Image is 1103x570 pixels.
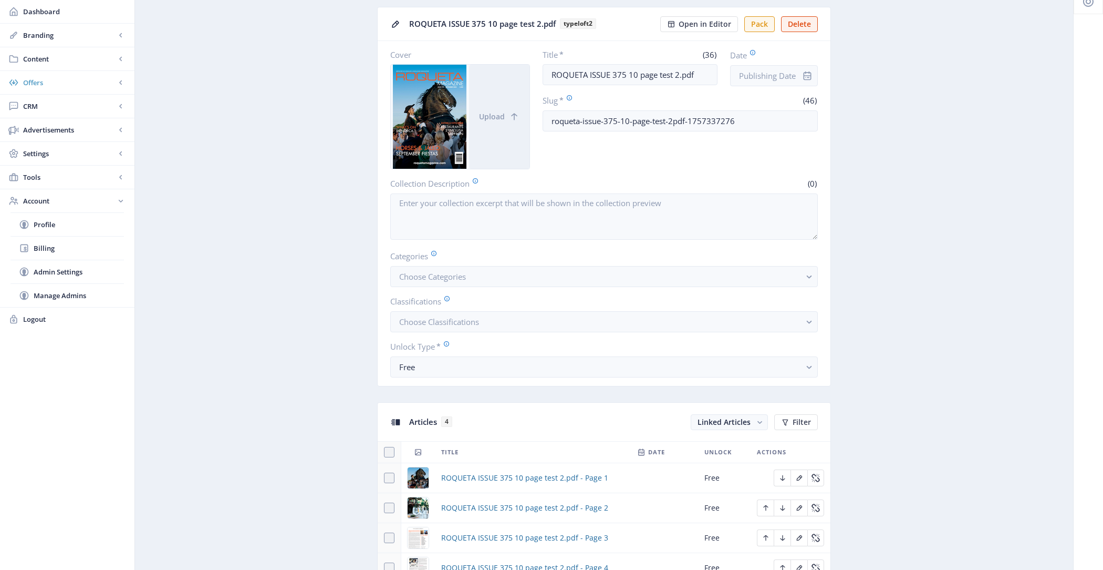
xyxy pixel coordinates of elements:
[441,532,608,544] a: ROQUETA ISSUE 375 10 page test 2.pdf - Page 3
[23,77,116,88] span: Offers
[774,532,790,542] a: Edit page
[691,414,768,430] button: Linked Articles
[807,472,824,482] a: Edit page
[390,250,809,262] label: Categories
[390,266,818,287] button: Choose Categories
[698,493,751,523] td: Free
[469,65,529,169] button: Upload
[408,497,429,518] img: pg-2.jpg
[23,6,126,17] span: Dashboard
[543,64,718,85] input: Type Collection Title ...
[807,532,824,542] a: Edit page
[23,54,116,64] span: Content
[409,16,654,32] div: ROQUETA ISSUE 375 10 page test 2.pdf
[744,16,775,32] button: Pack
[698,417,751,427] span: Linked Articles
[23,314,126,324] span: Logout
[399,271,466,282] span: Choose Categories
[11,237,124,260] a: Billing
[441,416,452,427] span: 4
[441,502,608,514] a: ROQUETA ISSUE 375 10 page test 2.pdf - Page 2
[660,16,738,32] button: Open in Editor
[790,472,807,482] a: Edit page
[23,148,116,159] span: Settings
[11,284,124,307] a: Manage Admins
[409,416,437,427] span: Articles
[790,502,807,512] a: Edit page
[698,523,751,553] td: Free
[390,357,818,378] button: Free
[543,95,676,106] label: Slug
[399,317,479,327] span: Choose Classifications
[807,502,824,512] a: Edit page
[806,178,818,189] span: (0)
[11,260,124,283] a: Admin Settings
[543,49,626,60] label: Title
[23,172,116,182] span: Tools
[408,467,429,488] img: pg-1.jpg
[757,446,786,459] span: Actions
[23,101,116,111] span: CRM
[441,446,459,459] span: Title
[408,527,429,548] img: pg-3.jpg
[701,49,717,60] span: (36)
[390,178,600,189] label: Collection Description
[34,290,124,301] span: Manage Admins
[757,532,774,542] a: Edit page
[793,418,811,426] span: Filter
[34,219,124,230] span: Profile
[11,213,124,236] a: Profile
[704,446,732,459] span: Unlock
[679,20,731,28] span: Open in Editor
[790,532,807,542] a: Edit page
[23,125,116,135] span: Advertisements
[441,472,608,484] a: ROQUETA ISSUE 375 10 page test 2.pdf - Page 1
[390,49,522,60] label: Cover
[648,446,665,459] span: Date
[560,18,596,29] b: typeloft2
[23,196,116,206] span: Account
[730,49,809,61] label: Date
[399,361,800,373] div: Free
[774,414,818,430] button: Filter
[390,311,818,332] button: Choose Classifications
[757,502,774,512] a: Edit page
[479,113,505,121] span: Upload
[390,296,809,307] label: Classifications
[390,341,809,352] label: Unlock Type
[23,30,116,40] span: Branding
[34,267,124,277] span: Admin Settings
[774,502,790,512] a: Edit page
[34,243,124,253] span: Billing
[543,110,818,131] input: this-is-how-a-slug-looks-like
[698,463,751,493] td: Free
[802,70,813,81] nb-icon: info
[781,16,818,32] button: Delete
[730,65,818,86] input: Publishing Date
[774,472,790,482] a: Edit page
[802,95,818,106] span: (46)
